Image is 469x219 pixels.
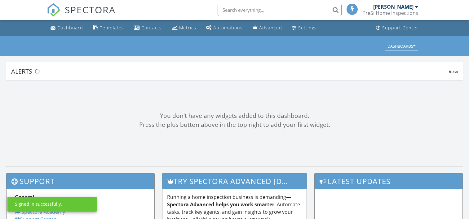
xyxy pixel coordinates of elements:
[259,25,282,31] div: Advanced
[6,111,463,120] div: You don't have any widgets added to this dashboard.
[15,208,65,215] a: Spectora Academy
[7,174,154,189] h3: Support
[374,22,421,34] a: Support Center
[6,120,463,129] div: Press the plus button above in the top right to add your first widget.
[449,69,458,75] span: View
[373,4,414,10] div: [PERSON_NAME]
[298,25,317,31] div: Settings
[47,8,116,21] a: SPECTORA
[385,42,418,50] button: Dashboards
[179,25,196,31] div: Metrics
[169,22,199,34] a: Metrics
[15,201,62,207] div: Signed in successfully.
[315,174,462,189] h3: Latest Updates
[48,22,86,34] a: Dashboard
[290,22,319,34] a: Settings
[382,25,418,31] div: Support Center
[131,22,164,34] a: Contacts
[47,3,60,17] img: The Best Home Inspection Software - Spectora
[363,10,418,16] div: TreSi Home Inspections
[250,22,285,34] a: Advanced
[15,194,34,200] strong: General
[91,22,126,34] a: Templates
[387,44,415,48] div: Dashboards
[167,201,274,208] strong: Spectora Advanced helps you work smarter
[218,4,342,16] input: Search everything...
[11,67,449,75] div: Alerts
[141,25,162,31] div: Contacts
[65,3,116,16] span: SPECTORA
[204,22,245,34] a: Automations (Basic)
[162,174,307,189] h3: Try spectora advanced [DATE]
[213,25,243,31] div: Automations
[100,25,124,31] div: Templates
[57,25,83,31] div: Dashboard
